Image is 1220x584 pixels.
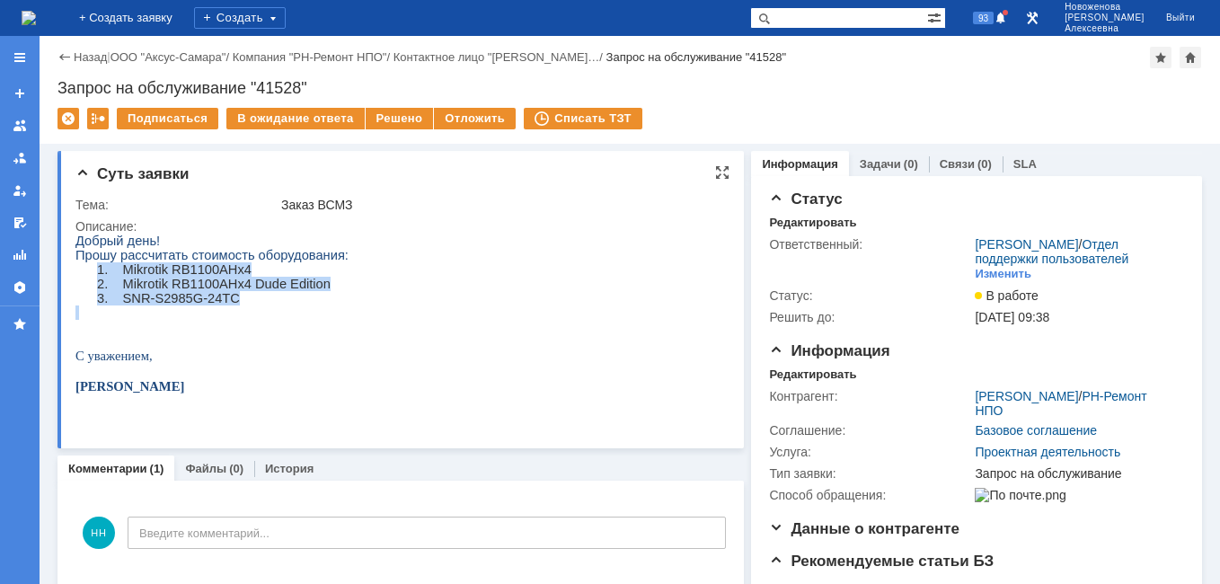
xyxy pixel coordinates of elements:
div: Заказ ВСМЗ [281,198,720,212]
div: Изменить [975,267,1031,281]
div: Способ обращения: [769,488,971,502]
span: НН [83,517,115,549]
div: (0) [977,157,992,171]
div: (1) [150,462,164,475]
div: (0) [229,462,243,475]
div: Запрос на обслуживание "41528" [57,79,1202,97]
div: / [111,50,233,64]
img: logo [22,11,36,25]
span: Новоженова [1065,2,1145,13]
span: [DATE] 09:38 [975,310,1049,324]
div: Сделать домашней страницей [1180,47,1201,68]
div: Ответственный: [769,237,971,252]
div: Удалить [57,108,79,129]
div: Запрос на обслуживание [975,466,1176,481]
div: Тема: [75,198,278,212]
div: Контрагент: [769,389,971,403]
span: Mikrotik RB1100AHx4 Dude Edition [48,43,255,58]
a: Перейти на домашнюю страницу [22,11,36,25]
span: Статус [769,190,842,208]
a: Комментарии [68,462,147,475]
span: Mikrotik RB1100AHx4 [48,29,176,43]
div: На всю страницу [715,165,729,180]
span: В работе [975,288,1038,303]
a: Контактное лицо "[PERSON_NAME]… [393,50,600,64]
span: 3. [22,58,48,72]
a: Отдел поддержки пользователей [975,237,1128,266]
div: / [233,50,393,64]
a: Настройки [5,273,34,302]
div: Статус: [769,288,971,303]
div: / [975,237,1176,266]
span: Данные о контрагенте [769,520,959,537]
a: Связи [940,157,975,171]
a: Базовое соглашение [975,423,1097,438]
a: Проектная деятельность [975,445,1120,459]
a: [PERSON_NAME] [975,237,1078,252]
a: Файлы [185,462,226,475]
span: Информация [769,342,889,359]
a: Отчеты [5,241,34,270]
div: Тип заявки: [769,466,971,481]
a: История [265,462,314,475]
div: Описание: [75,219,723,234]
div: / [393,50,606,64]
a: Заявки в моей ответственности [5,144,34,173]
span: 93 [973,12,994,24]
a: [EMAIL_ADDRESS][DOMAIN_NAME] [51,107,329,121]
a: Создать заявку [5,79,34,108]
div: / [975,389,1176,418]
div: Добавить в избранное [1150,47,1171,68]
span: [PERSON_NAME] [1065,13,1145,23]
div: Решить до: [769,310,971,324]
span: Алексеевна [1065,23,1145,34]
a: РН-Ремонт НПО [975,389,1146,418]
a: SLA [1013,157,1037,171]
img: По почте.png [975,488,1065,502]
strong: [EMAIL_ADDRESS][DOMAIN_NAME] [51,104,329,122]
a: Мои согласования [5,208,34,237]
a: Задачи [860,157,901,171]
div: Редактировать [769,367,856,382]
a: Перейти в интерфейс администратора [1021,7,1043,29]
div: Услуга: [769,445,971,459]
div: | [107,49,110,63]
a: Компания "РН-Ремонт НПО" [233,50,387,64]
div: Редактировать [769,216,856,230]
span: Расширенный поиск [927,8,945,25]
a: ООО "Аксус-Самара" [111,50,226,64]
div: (0) [904,157,918,171]
span: Рекомендуемые статьи БЗ [769,553,994,570]
a: Информация [762,157,837,171]
a: Заявки на командах [5,111,34,140]
a: Назад [74,50,107,64]
div: Работа с массовостью [87,108,109,129]
span: SNR-S2985G-24TC [48,58,164,72]
span: 2. [22,43,48,58]
a: Мои заявки [5,176,34,205]
a: [PERSON_NAME] [975,389,1078,403]
div: Соглашение: [769,423,971,438]
span: 1. [22,29,48,43]
span: Суть заявки [75,165,189,182]
div: Создать [194,7,286,29]
div: Запрос на обслуживание "41528" [606,50,787,64]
